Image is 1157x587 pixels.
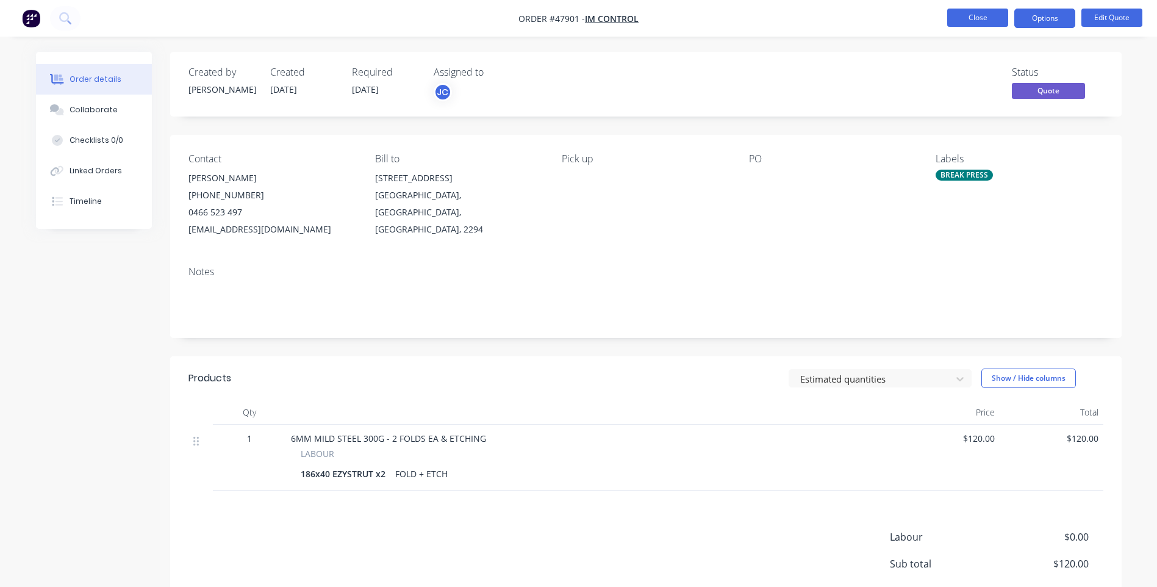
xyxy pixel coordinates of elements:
div: Created by [188,67,256,78]
button: Options [1014,9,1075,28]
div: Contact [188,153,356,165]
span: Quote [1012,83,1085,98]
span: $120.00 [1005,432,1098,445]
span: Order #47901 - [518,13,585,24]
div: Status [1012,67,1103,78]
button: Timeline [36,186,152,217]
span: [DATE] [270,84,297,95]
div: BREAK PRESS [936,170,993,181]
button: Linked Orders [36,156,152,186]
button: JC [434,83,452,101]
div: Checklists 0/0 [70,135,123,146]
div: Timeline [70,196,102,207]
div: Price [896,400,1000,425]
span: $120.00 [901,432,995,445]
span: LABOUR [301,447,334,460]
button: Show / Hide columns [981,369,1076,388]
span: 6MM MILD STEEL 300G - 2 FOLDS EA & ETCHING [291,433,486,444]
div: Labels [936,153,1103,165]
span: 1 [247,432,252,445]
button: Close [947,9,1008,27]
button: Collaborate [36,95,152,125]
div: Bill to [375,153,542,165]
img: Factory [22,9,40,27]
div: 186x40 EZYSTRUT x2 [301,465,390,483]
div: [STREET_ADDRESS] [375,170,542,187]
div: FOLD + ETCH [390,465,453,483]
div: [STREET_ADDRESS][GEOGRAPHIC_DATA], [GEOGRAPHIC_DATA], [GEOGRAPHIC_DATA], 2294 [375,170,542,238]
button: Checklists 0/0 [36,125,152,156]
div: Collaborate [70,104,118,115]
div: [PERSON_NAME] [188,83,256,96]
div: Notes [188,266,1103,278]
div: Qty [213,400,286,425]
div: Order details [70,74,121,85]
span: $120.00 [998,556,1088,571]
div: Pick up [562,153,729,165]
div: Required [352,67,419,78]
div: 0466 523 497 [188,204,356,221]
span: [DATE] [352,84,379,95]
span: Labour [890,530,998,544]
span: Sub total [890,556,998,571]
div: Created [270,67,337,78]
div: [PERSON_NAME] [188,170,356,187]
div: [EMAIL_ADDRESS][DOMAIN_NAME] [188,221,356,238]
span: $0.00 [998,530,1088,544]
div: Assigned to [434,67,556,78]
div: [PHONE_NUMBER] [188,187,356,204]
div: [PERSON_NAME][PHONE_NUMBER]0466 523 497[EMAIL_ADDRESS][DOMAIN_NAME] [188,170,356,238]
button: Order details [36,64,152,95]
div: Total [1000,400,1103,425]
div: [GEOGRAPHIC_DATA], [GEOGRAPHIC_DATA], [GEOGRAPHIC_DATA], 2294 [375,187,542,238]
div: Products [188,371,231,386]
div: PO [749,153,916,165]
a: IM CONTROL [585,13,639,24]
button: Edit Quote [1081,9,1142,27]
div: Linked Orders [70,165,122,176]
